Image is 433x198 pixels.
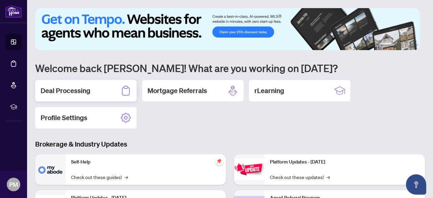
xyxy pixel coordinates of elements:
button: 4 [405,43,407,46]
a: Check out these guides!→ [71,173,128,181]
h2: Deal Processing [41,86,90,95]
button: 2 [394,43,396,46]
span: → [124,173,128,181]
h2: Mortgage Referrals [147,86,207,95]
button: 6 [415,43,418,46]
img: Self-Help [35,154,66,185]
button: 3 [399,43,402,46]
button: Open asap [406,174,426,195]
p: Self-Help [71,158,221,166]
h3: Brokerage & Industry Updates [35,139,425,149]
span: PM [9,180,18,189]
a: Check out these updates!→ [270,173,330,181]
h1: Welcome back [PERSON_NAME]! What are you working on [DATE]? [35,62,425,74]
h2: Profile Settings [41,113,87,123]
button: 5 [410,43,413,46]
span: → [326,173,330,181]
img: logo [5,5,22,18]
button: 1 [380,43,391,46]
img: Platform Updates - June 23, 2025 [234,159,265,180]
img: Slide 0 [35,8,420,50]
span: pushpin [215,157,223,165]
p: Platform Updates - [DATE] [270,158,419,166]
h2: rLearning [254,86,284,95]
